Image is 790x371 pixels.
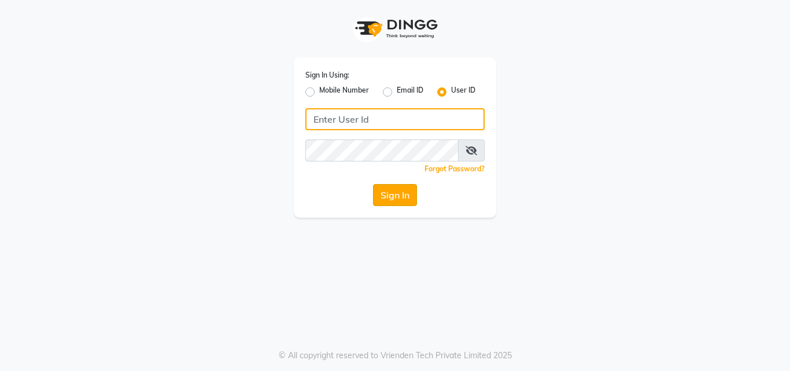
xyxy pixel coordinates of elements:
[305,70,349,80] label: Sign In Using:
[397,85,423,99] label: Email ID
[424,164,485,173] a: Forgot Password?
[305,139,459,161] input: Username
[451,85,475,99] label: User ID
[319,85,369,99] label: Mobile Number
[305,108,485,130] input: Username
[349,12,441,46] img: logo1.svg
[373,184,417,206] button: Sign In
